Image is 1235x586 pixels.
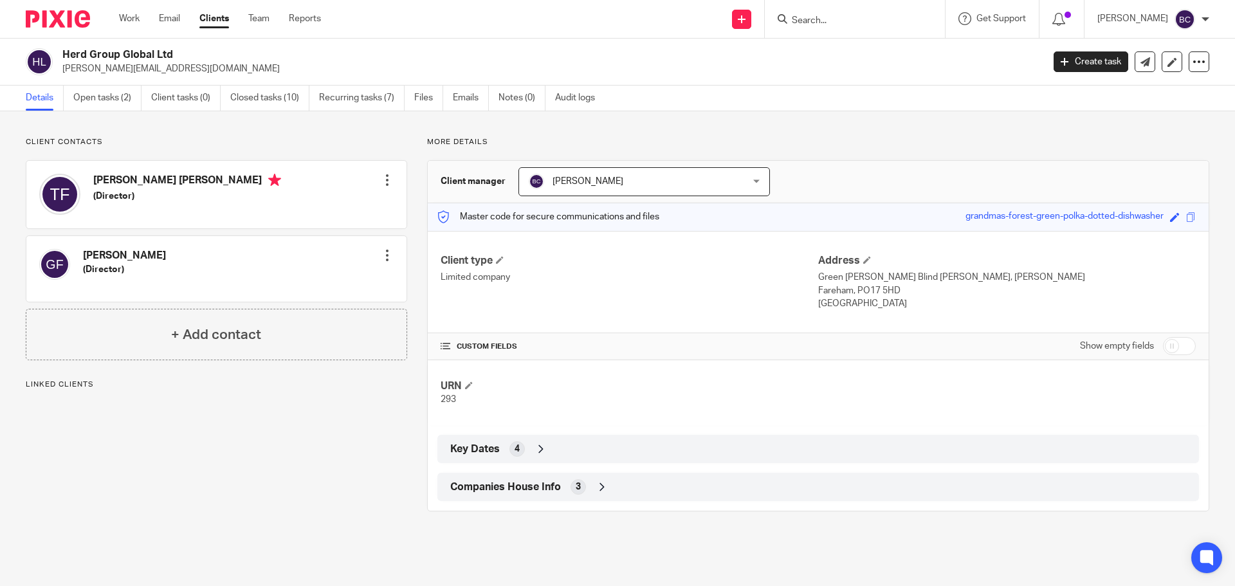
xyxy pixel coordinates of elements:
[441,271,818,284] p: Limited company
[441,175,506,188] h3: Client manager
[1054,51,1128,72] a: Create task
[83,263,166,276] h5: (Director)
[1175,9,1195,30] img: svg%3E
[39,249,70,280] img: svg%3E
[119,12,140,25] a: Work
[976,14,1026,23] span: Get Support
[818,254,1196,268] h4: Address
[555,86,605,111] a: Audit logs
[26,380,407,390] p: Linked clients
[230,86,309,111] a: Closed tasks (10)
[26,48,53,75] img: svg%3E
[26,137,407,147] p: Client contacts
[515,443,520,455] span: 4
[453,86,489,111] a: Emails
[62,48,840,62] h2: Herd Group Global Ltd
[818,284,1196,297] p: Fareham, PO17 5HD
[171,325,261,345] h4: + Add contact
[93,174,281,190] h4: [PERSON_NAME] [PERSON_NAME]
[26,86,64,111] a: Details
[268,174,281,187] i: Primary
[93,190,281,203] h5: (Director)
[818,297,1196,310] p: [GEOGRAPHIC_DATA]
[26,10,90,28] img: Pixie
[248,12,270,25] a: Team
[73,86,142,111] a: Open tasks (2)
[529,174,544,189] img: svg%3E
[62,62,1034,75] p: [PERSON_NAME][EMAIL_ADDRESS][DOMAIN_NAME]
[151,86,221,111] a: Client tasks (0)
[441,254,818,268] h4: Client type
[441,395,456,404] span: 293
[83,249,166,262] h4: [PERSON_NAME]
[441,380,818,393] h4: URN
[791,15,906,27] input: Search
[576,481,581,493] span: 3
[441,342,818,352] h4: CUSTOM FIELDS
[427,137,1209,147] p: More details
[1080,340,1154,353] label: Show empty fields
[499,86,545,111] a: Notes (0)
[414,86,443,111] a: Files
[289,12,321,25] a: Reports
[39,174,80,215] img: svg%3E
[319,86,405,111] a: Recurring tasks (7)
[450,443,500,456] span: Key Dates
[450,481,561,494] span: Companies House Info
[818,271,1196,284] p: Green [PERSON_NAME] Blind [PERSON_NAME], [PERSON_NAME]
[437,210,659,223] p: Master code for secure communications and files
[159,12,180,25] a: Email
[199,12,229,25] a: Clients
[965,210,1164,224] div: grandmas-forest-green-polka-dotted-dishwasher
[1097,12,1168,25] p: [PERSON_NAME]
[553,177,623,186] span: [PERSON_NAME]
